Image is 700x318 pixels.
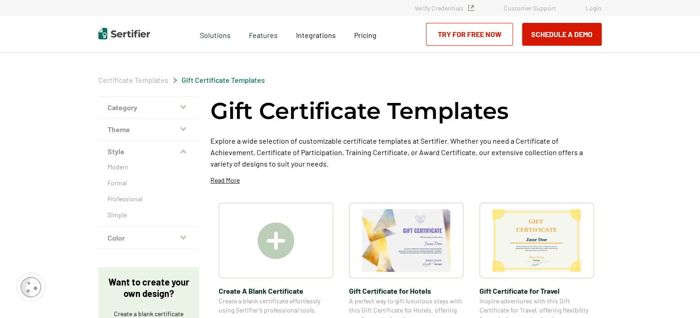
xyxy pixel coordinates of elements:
[219,285,333,296] span: Create A Blank Certificate
[98,97,199,119] button: Category
[98,75,168,84] a: Certificate Templates
[349,285,463,296] span: Gift Certificate​ for Hotels
[522,23,602,46] button: Schedule a Demo
[586,4,602,12] a: Login
[108,178,190,188] a: Formal
[258,222,294,259] img: Create A Blank Certificate
[468,5,474,11] img: Verified
[98,75,168,85] span: Certificate Templates
[296,31,336,39] span: Integrations
[492,209,581,272] img: Gift Certificate​ for Travel
[108,162,190,172] a: Modern
[108,276,190,299] p: Want to create your own design?
[415,4,474,12] a: Verify Credentials
[249,28,278,40] span: Features
[200,28,231,40] span: Solutions
[362,209,451,272] img: Gift Certificate​ for Hotels
[210,176,240,185] p: Read More
[182,75,265,84] a: Gift Certificate Templates
[210,135,602,169] p: Explore a wide selection of customizable certificate templates at Sertifier. Whether you need a C...
[354,31,377,39] span: Pricing
[182,75,265,85] span: Gift Certificate Templates
[21,277,41,297] img: Cookie Popup Icon
[654,274,700,318] iframe: Chat Widget
[426,23,513,46] a: Try for Free Now
[98,28,150,39] img: Sertifier | Digital Credentialing Platform
[98,162,199,227] div: Style
[108,210,190,220] a: Simple
[479,285,594,296] span: Gift Certificate​ for Travel
[98,75,265,85] div: Breadcrumb
[296,28,336,40] a: Integrations
[219,296,333,315] span: Create a blank certificate effortlessly using Sertifier’s professional tools.
[108,194,190,204] a: Professional
[98,140,199,162] button: Style
[354,28,377,40] a: Pricing
[98,227,199,249] button: Color
[98,119,199,140] button: Theme
[210,96,509,126] h1: Gift Certificate Templates
[504,4,556,12] a: Customer Support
